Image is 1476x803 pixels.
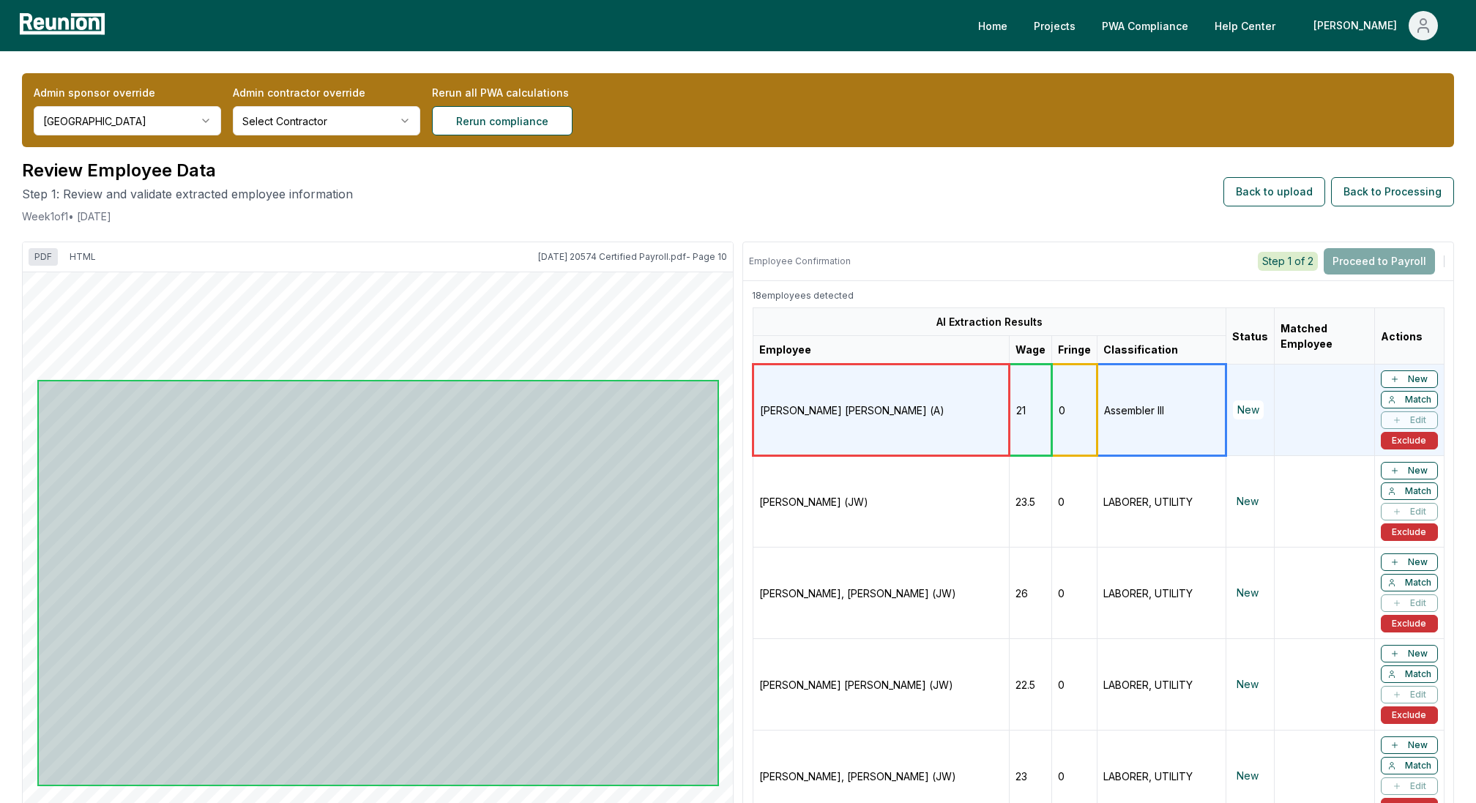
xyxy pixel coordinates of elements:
td: [PERSON_NAME] (JW) [753,456,1010,548]
button: New [1381,736,1438,754]
a: Home [966,11,1019,40]
button: New [1381,553,1438,571]
th: Wage [1010,336,1052,365]
div: New [1232,492,1263,511]
p: Step 1: Review and validate extracted employee information [22,185,353,203]
span: Match [1405,577,1431,589]
button: New [1381,370,1438,388]
span: New [1408,556,1428,568]
div: [PERSON_NAME] [1313,11,1403,40]
th: Matched Employee [1275,308,1375,365]
div: New [1232,675,1263,694]
nav: Main [966,11,1461,40]
button: Back to upload [1223,177,1325,206]
td: [PERSON_NAME] [PERSON_NAME] (JW) [753,639,1010,731]
td: LABORER, UTILITY [1097,639,1226,731]
th: Actions [1374,308,1444,365]
button: Match [1381,574,1438,591]
td: 0 [1052,639,1097,731]
span: Employee Confirmation [749,255,851,267]
span: Match [1405,668,1431,680]
button: Exclude [1381,523,1438,541]
button: [PERSON_NAME] [1302,11,1450,40]
span: [DATE] 20574 Certified Payroll.pdf - Page 10 [538,251,727,262]
td: [PERSON_NAME] [PERSON_NAME] (A) [753,365,1010,456]
span: New [1408,465,1428,477]
div: New [1232,766,1263,785]
td: 0 [1052,456,1097,548]
button: Match [1381,665,1438,683]
h1: Review Employee Data [22,159,353,182]
span: New [1408,373,1428,385]
a: Help Center [1203,11,1287,40]
button: PDF [29,248,58,266]
td: 26 [1010,548,1052,639]
a: PWA Compliance [1090,11,1200,40]
button: Rerun compliance [432,106,573,135]
th: Employee [753,336,1010,365]
label: Admin contractor override [233,85,420,100]
a: Projects [1022,11,1087,40]
td: [PERSON_NAME], [PERSON_NAME] (JW) [753,548,1010,639]
button: Exclude [1381,706,1438,724]
span: Match [1405,394,1431,406]
div: 18 employees detected [752,290,854,302]
label: Admin sponsor override [34,85,221,100]
td: 22.5 [1010,639,1052,731]
span: New [1408,648,1428,660]
button: Match [1381,482,1438,500]
button: New [1381,462,1438,479]
button: Exclude [1381,432,1438,449]
th: Fringe [1052,336,1097,365]
td: Assembler III [1097,365,1226,456]
button: Match [1381,757,1438,774]
td: 0 [1052,548,1097,639]
label: Rerun all PWA calculations [432,85,619,100]
span: Match [1405,760,1431,772]
p: Week 1 of 1 • [DATE] [22,209,111,224]
button: HTML [64,248,102,266]
span: Match [1405,485,1431,497]
div: New [1233,400,1264,419]
th: Classification [1097,336,1226,365]
span: New [1408,739,1428,751]
div: New [1232,583,1263,602]
td: LABORER, UTILITY [1097,456,1226,548]
th: Status [1226,308,1275,365]
button: New [1381,645,1438,662]
button: Exclude [1381,615,1438,632]
td: LABORER, UTILITY [1097,548,1226,639]
button: Back to Processing [1331,177,1454,206]
th: AI Extraction Results [753,308,1226,336]
td: 0 [1052,365,1097,456]
div: Step 1 of 2 [1258,252,1318,271]
td: 23.5 [1010,456,1052,548]
button: Match [1381,391,1438,408]
td: 21 [1010,365,1052,456]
